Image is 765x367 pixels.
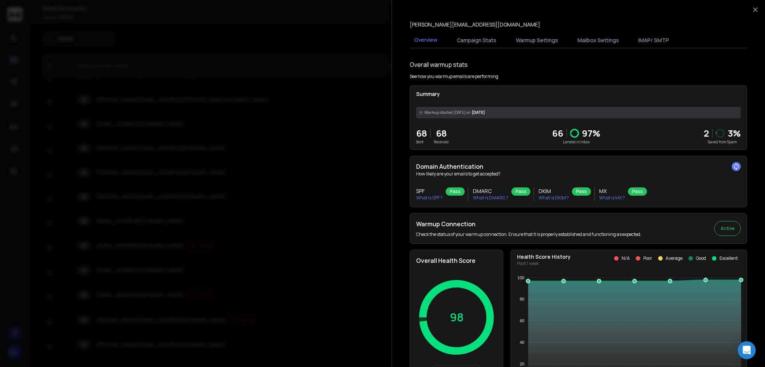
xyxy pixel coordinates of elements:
[517,261,571,267] p: Past 1 week
[517,253,571,261] p: Health Score History
[410,74,498,80] p: See how you warmup emails are performing
[416,187,443,195] h3: SPF
[410,60,468,69] h1: Overall warmup stats
[622,255,630,261] p: N/A
[520,340,524,345] tspan: 40
[573,32,623,49] button: Mailbox Settings
[728,127,741,139] p: 3 %
[704,127,709,139] strong: 2
[434,127,449,139] p: 68
[410,21,540,28] p: [PERSON_NAME][EMAIL_ADDRESS][DOMAIN_NAME]
[572,187,591,196] div: Pass
[517,276,524,280] tspan: 100
[450,311,464,324] p: 98
[552,139,600,145] p: Landed in Inbox
[473,187,508,195] h3: DMARC
[416,139,427,145] p: Sent
[696,255,706,261] p: Good
[416,90,741,98] p: Summary
[704,139,741,145] p: Saved from Spam
[410,32,442,49] button: Overview
[416,195,443,201] p: What is SPF ?
[416,231,641,237] p: Check the status of your warmup connection. Ensure that it is properly established and functionin...
[416,107,741,118] div: [DATE]
[416,220,641,228] h2: Warmup Connection
[539,187,569,195] h3: DKIM
[738,341,756,359] div: Open Intercom Messenger
[446,187,465,196] div: Pass
[520,297,524,301] tspan: 80
[634,32,673,49] button: IMAP/ SMTP
[511,32,563,49] button: Warmup Settings
[416,127,427,139] p: 68
[582,127,600,139] p: 97 %
[719,255,738,261] p: Excellent
[424,110,470,115] span: Warmup started [DATE] on
[599,195,625,201] p: What is MX ?
[511,187,530,196] div: Pass
[666,255,682,261] p: Average
[520,362,524,366] tspan: 20
[599,187,625,195] h3: MX
[520,318,524,323] tspan: 60
[552,127,563,139] p: 66
[539,195,569,201] p: What is DKIM ?
[416,171,741,177] p: How likely are your emails to get accepted?
[714,221,741,236] button: Active
[473,195,508,201] p: What is DMARC ?
[452,32,501,49] button: Campaign Stats
[416,256,497,265] h2: Overall Health Score
[434,139,449,145] p: Received
[416,162,741,171] h2: Domain Authentication
[628,187,647,196] div: Pass
[643,255,652,261] p: Poor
